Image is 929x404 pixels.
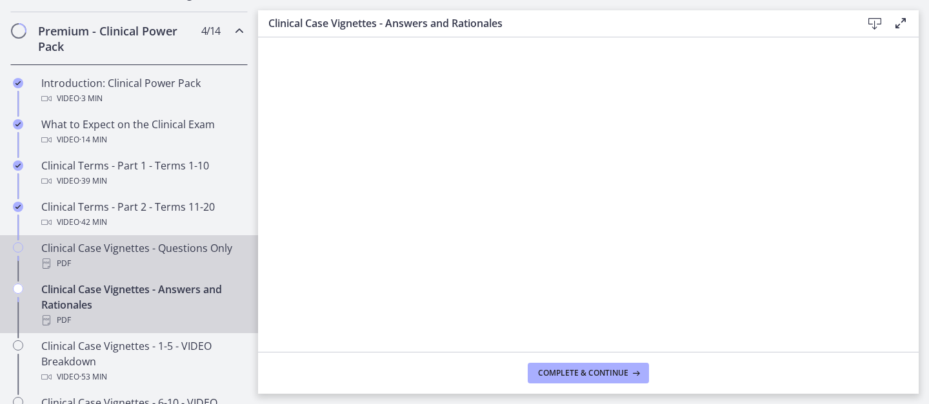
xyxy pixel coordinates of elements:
div: Video [41,215,243,230]
div: Clinical Case Vignettes - Questions Only [41,240,243,271]
button: Complete & continue [528,363,649,383]
span: Complete & continue [538,368,628,378]
div: Clinical Terms - Part 2 - Terms 11-20 [41,199,243,230]
span: 4 / 14 [201,23,220,39]
span: · 3 min [79,91,103,106]
h3: Clinical Case Vignettes - Answers and Rationales [268,15,841,31]
span: · 14 min [79,132,107,148]
div: What to Expect on the Clinical Exam [41,117,243,148]
i: Completed [13,202,23,212]
div: Introduction: Clinical Power Pack [41,75,243,106]
div: Video [41,132,243,148]
h2: Premium - Clinical Power Pack [38,23,195,54]
span: · 42 min [79,215,107,230]
div: Video [41,173,243,189]
div: Clinical Case Vignettes - Answers and Rationales [41,282,243,328]
div: Video [41,369,243,385]
i: Completed [13,160,23,171]
i: Completed [13,78,23,88]
div: PDF [41,256,243,271]
div: Video [41,91,243,106]
i: Completed [13,119,23,130]
div: Clinical Terms - Part 1 - Terms 1-10 [41,158,243,189]
span: · 39 min [79,173,107,189]
div: Clinical Case Vignettes - 1-5 - VIDEO Breakdown [41,338,243,385]
span: · 53 min [79,369,107,385]
div: PDF [41,313,243,328]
